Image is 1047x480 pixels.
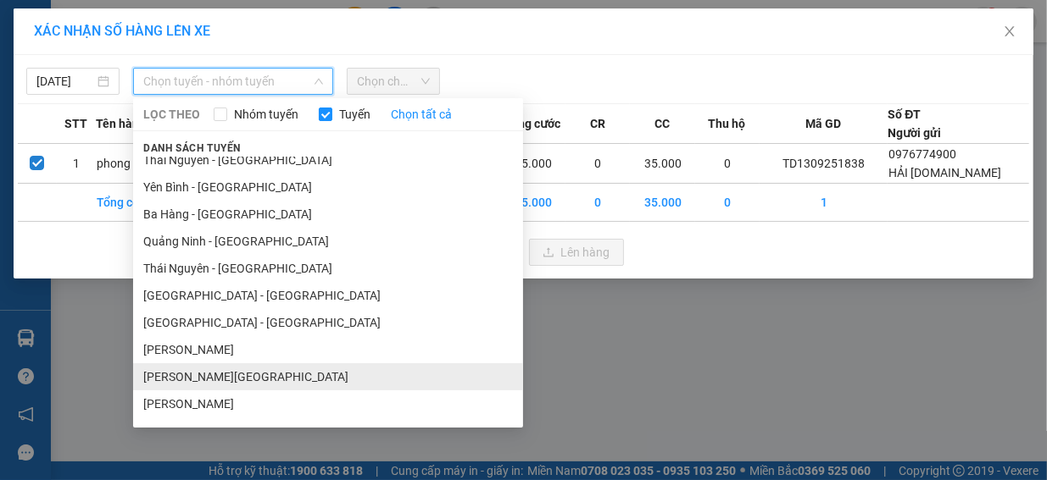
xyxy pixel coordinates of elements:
[143,69,323,94] span: Chọn tuyến - nhóm tuyến
[21,21,148,106] img: logo.jpg
[590,114,605,133] span: CR
[227,105,305,124] span: Nhóm tuyến
[630,144,694,184] td: 35.000
[21,115,200,143] b: GỬI : VP Tỉnh Đội
[133,174,523,201] li: Yên Bình - [GEOGRAPHIC_DATA]
[888,105,941,142] div: Số ĐT Người gửi
[64,114,87,133] span: STT
[133,390,523,417] li: [PERSON_NAME]
[133,282,523,309] li: [GEOGRAPHIC_DATA] - [GEOGRAPHIC_DATA]
[332,105,377,124] span: Tuyến
[805,114,841,133] span: Mã GD
[133,146,523,174] li: Thái Nguyên - [GEOGRAPHIC_DATA]
[143,105,200,124] span: LỌC THEO
[630,184,694,222] td: 35.000
[57,144,96,184] td: 1
[565,184,630,222] td: 0
[391,105,452,124] a: Chọn tất cả
[36,72,94,91] input: 13/09/2025
[1003,25,1016,38] span: close
[888,147,956,161] span: 0976774900
[96,144,160,184] td: phong bi
[760,144,888,184] td: TD1309251838
[504,114,560,133] span: Tổng cước
[695,144,760,184] td: 0
[159,41,709,63] li: 271 - [PERSON_NAME] - [GEOGRAPHIC_DATA] - [GEOGRAPHIC_DATA]
[96,184,160,222] td: Tổng cộng
[133,255,523,282] li: Thái Nguyên - [GEOGRAPHIC_DATA]
[96,114,146,133] span: Tên hàng
[529,239,624,266] button: uploadLên hàng
[133,201,523,228] li: Ba Hàng - [GEOGRAPHIC_DATA]
[709,114,746,133] span: Thu hộ
[654,114,670,133] span: CC
[133,417,523,444] li: Đình Cả - [GEOGRAPHIC_DATA]
[501,144,565,184] td: 35.000
[133,336,523,363] li: [PERSON_NAME]
[133,228,523,255] li: Quảng Ninh - [GEOGRAPHIC_DATA]
[133,309,523,336] li: [GEOGRAPHIC_DATA] - [GEOGRAPHIC_DATA]
[565,144,630,184] td: 0
[760,184,888,222] td: 1
[133,141,251,156] span: Danh sách tuyến
[357,69,430,94] span: Chọn chuyến
[501,184,565,222] td: 35.000
[34,23,210,39] span: XÁC NHẬN SỐ HÀNG LÊN XE
[133,363,523,390] li: [PERSON_NAME][GEOGRAPHIC_DATA]
[986,8,1033,56] button: Close
[695,184,760,222] td: 0
[888,166,1001,179] span: HẢI [DOMAIN_NAME]
[314,76,324,86] span: down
